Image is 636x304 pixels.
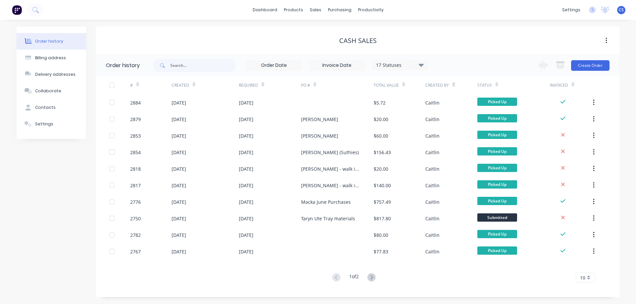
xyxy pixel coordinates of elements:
div: [DATE] [172,149,186,156]
a: dashboard [249,5,281,15]
div: Created By [425,82,449,88]
div: [DATE] [172,198,186,205]
div: Caitlin [425,232,440,239]
div: [DATE] [172,132,186,139]
div: Macka June Purchases [301,198,351,205]
div: [DATE] [239,165,253,172]
div: [DATE] [239,149,253,156]
button: Order history [17,33,86,50]
div: $757.49 [374,198,391,205]
div: 2884 [130,99,141,106]
div: [DATE] [172,232,186,239]
div: Caitlin [425,248,440,255]
div: $20.00 [374,165,388,172]
div: Caitlin [425,116,440,123]
div: Order history [35,38,63,44]
div: 2817 [130,182,141,189]
span: 10 [580,274,585,281]
div: $817.80 [374,215,391,222]
div: [DATE] [239,215,253,222]
div: 2853 [130,132,141,139]
div: [DATE] [239,132,253,139]
button: Settings [17,116,86,132]
div: [DATE] [239,99,253,106]
input: Invoice Date [309,61,365,70]
div: productivity [355,5,387,15]
div: Required [239,76,301,94]
div: Billing address [35,55,66,61]
div: settings [559,5,584,15]
div: 2818 [130,165,141,172]
div: Collaborate [35,88,61,94]
div: [DATE] [172,116,186,123]
div: $77.83 [374,248,388,255]
div: [PERSON_NAME] [301,132,338,139]
div: # [130,76,172,94]
div: Contacts [35,105,56,110]
div: $156.43 [374,149,391,156]
div: Caitlin [425,165,440,172]
div: Caitlin [425,215,440,222]
div: Required [239,82,258,88]
div: Invoiced [550,76,591,94]
span: Picked Up [477,230,517,238]
div: [DATE] [172,165,186,172]
div: $60.00 [374,132,388,139]
div: [PERSON_NAME] [301,116,338,123]
div: purchasing [325,5,355,15]
div: 2767 [130,248,141,255]
span: Picked Up [477,114,517,122]
div: 17 Statuses [372,62,428,69]
div: Total Value [374,76,425,94]
button: Contacts [17,99,86,116]
button: Delivery addresses [17,66,86,83]
div: [DATE] [172,182,186,189]
div: Total Value [374,82,399,88]
div: [DATE] [239,232,253,239]
div: $20.00 [374,116,388,123]
div: Caitlin [425,198,440,205]
div: $140.00 [374,182,391,189]
div: [DATE] [172,248,186,255]
span: Picked Up [477,180,517,189]
div: Order history [106,62,140,69]
input: Order Date [246,61,302,70]
div: [DATE] [239,248,253,255]
div: products [281,5,306,15]
div: Created [172,76,239,94]
button: Billing address [17,50,86,66]
div: Status [477,82,492,88]
span: Picked Up [477,98,517,106]
div: Caitlin [425,132,440,139]
div: [PERSON_NAME] (Suthies) [301,149,359,156]
div: [DATE] [239,182,253,189]
div: 2879 [130,116,141,123]
span: Picked Up [477,164,517,172]
div: 2750 [130,215,141,222]
div: Created [172,82,189,88]
div: Taryn Ute Tray materials [301,215,355,222]
div: 2776 [130,198,141,205]
div: Caitlin [425,182,440,189]
div: [DATE] [172,215,186,222]
div: 2854 [130,149,141,156]
img: Factory [12,5,22,15]
input: Search... [170,59,236,72]
span: Picked Up [477,246,517,255]
div: PO # [301,82,310,88]
div: [DATE] [172,99,186,106]
div: 2782 [130,232,141,239]
div: # [130,82,133,88]
span: Picked Up [477,197,517,205]
div: Caitlin [425,149,440,156]
div: Created By [425,76,477,94]
span: CS [619,7,624,13]
div: Invoiced [550,82,568,88]
div: 1 of 2 [349,273,359,282]
div: Settings [35,121,53,127]
div: [DATE] [239,198,253,205]
div: sales [306,5,325,15]
button: Create Order [571,60,609,71]
div: Caitlin [425,99,440,106]
div: PO # [301,76,374,94]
